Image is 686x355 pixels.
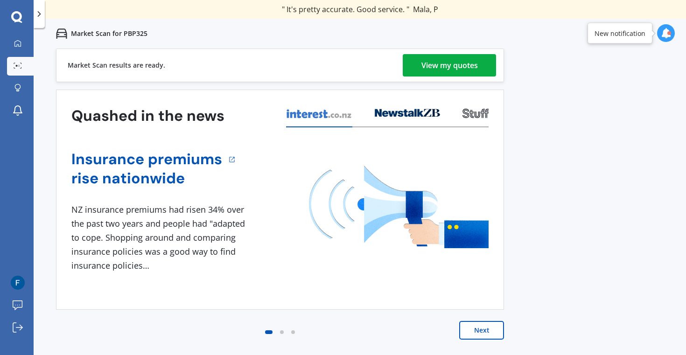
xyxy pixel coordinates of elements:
p: Market Scan for PBP325 [71,29,147,38]
div: View my quotes [421,54,478,77]
img: ACg8ocLVKreYj4wqR6uFdRKj6OcevrGHIWeHby5jtwAKgNoIB7iDlA=s96-c [11,276,25,290]
div: NZ insurance premiums had risen 34% over the past two years and people had "adapted to cope. Shop... [71,203,249,272]
div: New notification [595,28,645,38]
a: View my quotes [403,54,496,77]
a: rise nationwide [71,169,222,188]
h3: Quashed in the news [71,106,224,125]
div: Market Scan results are ready. [68,49,165,82]
a: Insurance premiums [71,150,222,169]
img: media image [309,166,489,248]
button: Next [459,321,504,340]
img: car.f15378c7a67c060ca3f3.svg [56,28,67,39]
